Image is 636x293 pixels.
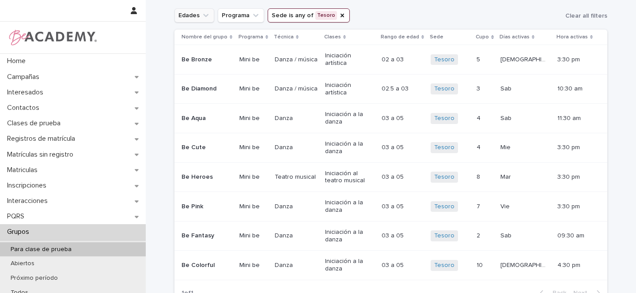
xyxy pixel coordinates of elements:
a: Tesoro [434,203,454,210]
p: Para clase de prueba [4,246,79,253]
p: Sab [500,230,513,240]
p: 3:30 pm [557,173,594,181]
button: Edades [174,8,214,23]
tr: Be CuteMini beDanzaIniciación a la danza03 a 0503 a 05 Tesoro 44 MieMie 3:30 pm [174,133,607,162]
p: Días activas [500,32,530,42]
p: 3:30 pm [557,144,594,151]
p: Sab [500,113,513,122]
p: Clases de prueba [4,119,68,128]
button: Programa [218,8,264,23]
p: Mini be [239,232,268,240]
p: 4 [477,142,482,151]
p: 5 [477,54,482,64]
tr: Be ColorfulMini beDanzaIniciación a la danza03 a 0503 a 05 Tesoro 1010 [DEMOGRAPHIC_DATA][DEMOGRA... [174,251,607,280]
p: Danza [275,115,318,122]
p: Mie [500,142,512,151]
p: 09:30 am [557,232,594,240]
p: Campañas [4,73,46,81]
p: Be Cute [182,144,231,151]
p: Técnica [274,32,294,42]
p: Nombre del grupo [182,32,227,42]
p: Próximo período [4,274,65,282]
p: 3:30 pm [557,203,594,210]
p: Cupo [476,32,489,42]
p: Iniciación a la danza [325,111,374,126]
p: Matriculas [4,166,45,174]
p: Abiertos [4,260,42,267]
p: Danza [275,203,318,210]
span: Clear all filters [565,13,607,19]
p: Mini be [239,85,268,93]
p: Danza / música [275,85,318,93]
p: Contactos [4,104,46,112]
p: [DEMOGRAPHIC_DATA] [500,260,551,269]
p: Inscripciones [4,181,53,190]
p: 10:30 am [557,85,594,93]
p: Iniciación a la danza [325,140,374,155]
p: Mini be [239,173,268,181]
tr: Be FantasyMini beDanzaIniciación a la danza03 a 0503 a 05 Tesoro 22 SabSab 09:30 am [174,221,607,251]
p: Danza [275,144,318,151]
p: 7 [477,201,482,210]
p: Sab [500,83,513,93]
p: Grupos [4,228,36,236]
p: Iniciación a la danza [325,199,374,214]
p: Sede [430,32,443,42]
p: Matrículas sin registro [4,150,80,159]
tr: Be BronzeMini beDanza / músicaIniciación artística02 a 0302 a 03 Tesoro 55 [DEMOGRAPHIC_DATA][DEM... [174,45,607,75]
a: Tesoro [434,56,454,64]
tr: Be AquaMini beDanzaIniciación a la danza03 a 0503 a 05 Tesoro 44 SabSab 11:30 am [174,104,607,133]
p: Danza [275,262,318,269]
p: Danza / música [275,56,318,64]
p: 03 a 05 [382,201,405,210]
p: Interesados [4,88,50,97]
p: 02.5 a 03 [382,83,410,93]
p: Be Diamond [182,85,231,93]
p: Be Pink [182,203,231,210]
p: 02 a 03 [382,54,405,64]
a: Tesoro [434,85,454,93]
a: Tesoro [434,144,454,151]
p: Mini be [239,203,268,210]
p: 4 [477,113,482,122]
p: Be Fantasy [182,232,231,240]
p: 03 a 05 [382,260,405,269]
p: 10 [477,260,485,269]
p: 3:30 pm [557,56,594,64]
tr: Be DiamondMini beDanza / músicaIniciación artística02.5 a 0302.5 a 03 Tesoro 33 SabSab 10:30 am [174,74,607,104]
p: Programa [238,32,263,42]
p: Danza [275,232,318,240]
button: Sede [268,8,350,23]
p: Be Aqua [182,115,231,122]
a: Tesoro [434,115,454,122]
p: [DEMOGRAPHIC_DATA] [500,54,551,64]
p: Home [4,57,33,65]
p: Rango de edad [381,32,419,42]
p: 3 [477,83,482,93]
p: 03 a 05 [382,230,405,240]
p: Be Bronze [182,56,231,64]
p: Mar [500,172,513,181]
p: Iniciación a la danza [325,258,374,273]
p: 03 a 05 [382,142,405,151]
p: Mini be [239,56,268,64]
tr: Be HeroesMini beTeatro musicalIniciación al teatro musical03 a 0503 a 05 Tesoro 88 MarMar 3:30 pm [174,162,607,192]
p: Mini be [239,115,268,122]
p: Vie [500,201,511,210]
button: Clear all filters [562,9,607,23]
p: Registros de matrícula [4,135,82,143]
p: Be Heroes [182,173,231,181]
p: Iniciación artística [325,82,374,97]
p: PQRS [4,212,31,221]
p: Hora activas [556,32,588,42]
p: 03 a 05 [382,172,405,181]
p: Mini be [239,144,268,151]
p: 11:30 am [557,115,594,122]
p: Iniciación a la danza [325,229,374,244]
p: Iniciación al teatro musical [325,170,374,185]
p: 8 [477,172,482,181]
a: Tesoro [434,262,454,269]
p: Iniciación artística [325,52,374,67]
p: Be Colorful [182,262,231,269]
p: Interacciones [4,197,55,205]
